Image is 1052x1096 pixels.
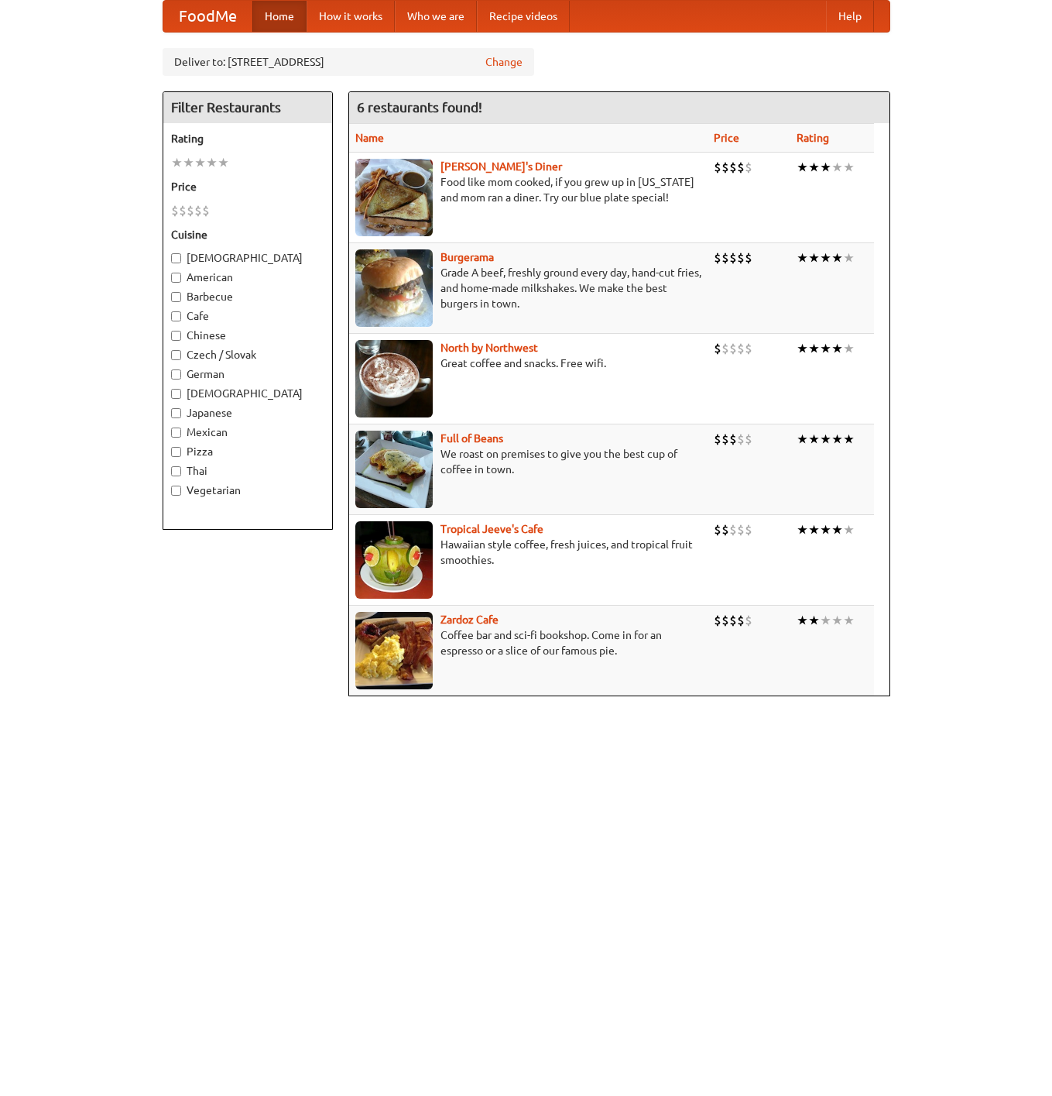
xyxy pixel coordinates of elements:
[171,386,324,401] label: [DEMOGRAPHIC_DATA]
[721,249,729,266] li: $
[745,612,752,629] li: $
[721,521,729,538] li: $
[714,132,739,144] a: Price
[477,1,570,32] a: Recipe videos
[729,340,737,357] li: $
[820,612,831,629] li: ★
[171,289,324,304] label: Barbecue
[355,521,433,599] img: jeeves.jpg
[202,202,210,219] li: $
[714,612,721,629] li: $
[808,249,820,266] li: ★
[355,265,701,311] p: Grade A beef, freshly ground every day, hand-cut fries, and home-made milkshakes. We make the bes...
[171,405,324,421] label: Japanese
[745,521,752,538] li: $
[831,431,843,448] li: ★
[820,249,831,266] li: ★
[729,431,737,448] li: $
[187,202,194,219] li: $
[395,1,477,32] a: Who we are
[729,612,737,629] li: $
[745,340,752,357] li: $
[737,159,745,176] li: $
[355,537,701,568] p: Hawaiian style coffee, fresh juices, and tropical fruit smoothies.
[808,612,820,629] li: ★
[171,466,181,476] input: Thai
[171,486,181,496] input: Vegetarian
[721,612,729,629] li: $
[440,523,543,535] b: Tropical Jeeve's Cafe
[737,521,745,538] li: $
[357,100,482,115] ng-pluralize: 6 restaurants found!
[355,249,433,327] img: burgerama.jpg
[820,340,831,357] li: ★
[171,179,324,194] h5: Price
[843,159,855,176] li: ★
[163,1,252,32] a: FoodMe
[745,159,752,176] li: $
[745,431,752,448] li: $
[171,369,181,380] input: German
[440,251,494,263] a: Burgerama
[163,92,332,123] h4: Filter Restaurants
[797,612,808,629] li: ★
[171,328,324,343] label: Chinese
[355,132,384,144] a: Name
[194,154,206,171] li: ★
[171,292,181,302] input: Barbecue
[808,159,820,176] li: ★
[440,160,562,173] a: [PERSON_NAME]'s Diner
[831,249,843,266] li: ★
[729,249,737,266] li: $
[843,521,855,538] li: ★
[714,340,721,357] li: $
[355,612,433,689] img: zardoz.jpg
[171,273,181,283] input: American
[179,202,187,219] li: $
[745,249,752,266] li: $
[797,521,808,538] li: ★
[171,311,181,321] input: Cafe
[737,340,745,357] li: $
[171,447,181,457] input: Pizza
[714,431,721,448] li: $
[714,249,721,266] li: $
[183,154,194,171] li: ★
[820,521,831,538] li: ★
[440,432,503,445] b: Full of Beans
[171,202,179,219] li: $
[721,159,729,176] li: $
[171,250,324,266] label: [DEMOGRAPHIC_DATA]
[797,249,808,266] li: ★
[252,1,307,32] a: Home
[171,347,324,362] label: Czech / Slovak
[171,227,324,242] h5: Cuisine
[355,627,701,658] p: Coffee bar and sci-fi bookshop. Come in for an espresso or a slice of our famous pie.
[797,431,808,448] li: ★
[440,613,499,626] a: Zardoz Cafe
[206,154,218,171] li: ★
[831,521,843,538] li: ★
[355,340,433,417] img: north.jpg
[355,431,433,508] img: beans.jpg
[714,521,721,538] li: $
[843,431,855,448] li: ★
[721,340,729,357] li: $
[194,202,202,219] li: $
[797,340,808,357] li: ★
[171,483,324,498] label: Vegetarian
[171,131,324,146] h5: Rating
[355,159,433,236] img: sallys.jpg
[808,340,820,357] li: ★
[737,612,745,629] li: $
[171,154,183,171] li: ★
[440,342,538,354] a: North by Northwest
[808,431,820,448] li: ★
[831,159,843,176] li: ★
[355,446,701,477] p: We roast on premises to give you the best cup of coffee in town.
[171,331,181,341] input: Chinese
